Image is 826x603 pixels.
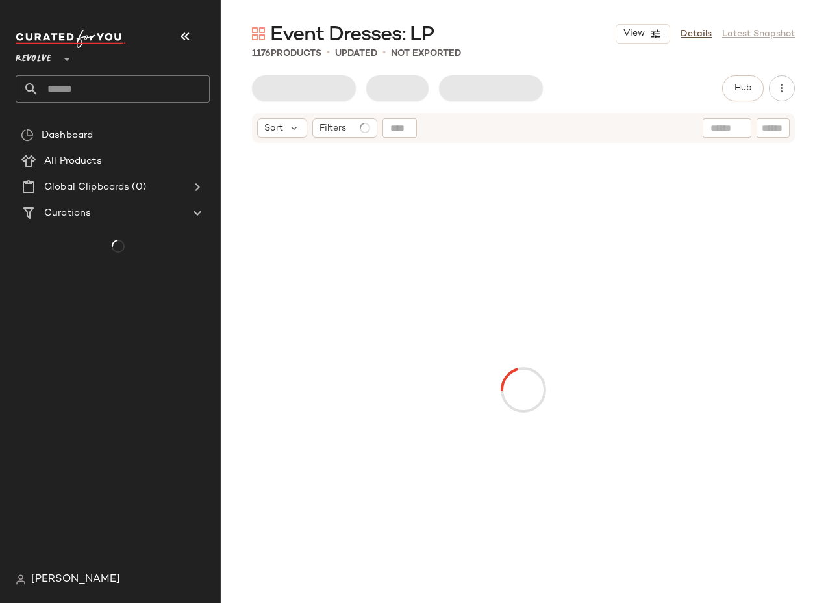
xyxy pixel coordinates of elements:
[319,122,346,135] span: Filters
[129,180,145,195] span: (0)
[44,206,91,221] span: Curations
[722,75,764,101] button: Hub
[252,27,265,40] img: svg%3e
[734,83,752,94] span: Hub
[16,44,51,68] span: Revolve
[31,572,120,587] span: [PERSON_NAME]
[391,47,461,60] p: Not Exported
[270,22,434,48] span: Event Dresses: LP
[335,47,377,60] p: updated
[264,122,283,135] span: Sort
[21,129,34,142] img: svg%3e
[616,24,670,44] button: View
[42,128,93,143] span: Dashboard
[252,47,321,60] div: Products
[16,574,26,585] img: svg%3e
[327,45,330,61] span: •
[623,29,645,39] span: View
[16,30,126,48] img: cfy_white_logo.C9jOOHJF.svg
[382,45,386,61] span: •
[681,27,712,41] a: Details
[252,49,271,58] span: 1176
[44,154,102,169] span: All Products
[44,180,129,195] span: Global Clipboards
